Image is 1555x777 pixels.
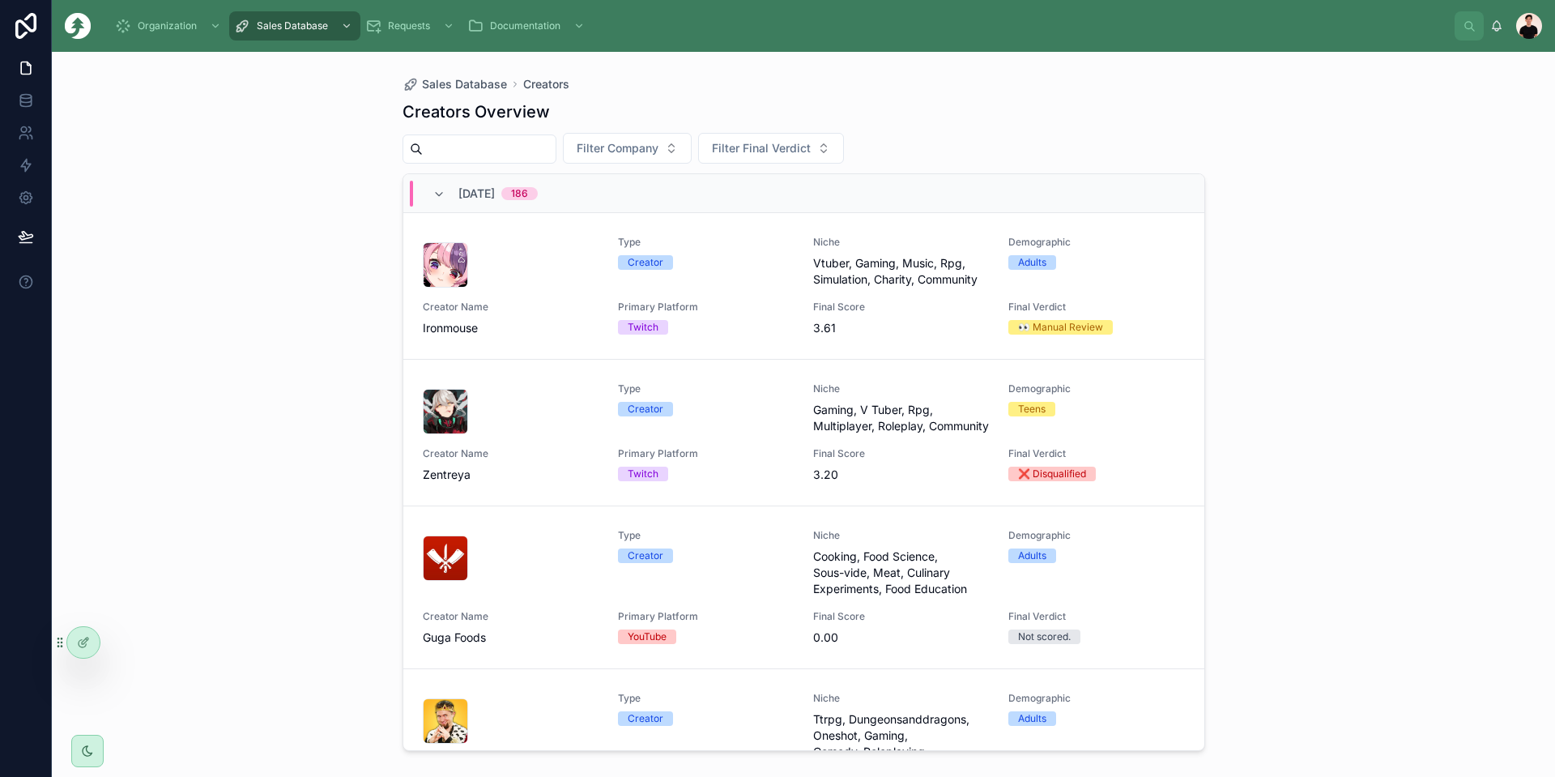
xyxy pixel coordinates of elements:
span: [DATE] [458,186,495,202]
span: Vtuber, Gaming, Music, Rpg, Simulation, Charity, Community [813,255,989,288]
span: Cooking, Food Science, Sous-vide, Meat, Culinary Experiments, Food Education [813,549,989,597]
span: Gaming, V Tuber, Rpg, Multiplayer, Roleplay, Community [813,402,989,434]
span: Type [618,692,794,705]
div: scrollable content [104,8,1455,44]
a: Sales Database [229,11,360,41]
span: Sales Database [257,19,328,32]
div: Adults [1018,711,1046,726]
span: Requests [388,19,430,32]
span: Final Score [813,447,989,460]
span: Zentreya [423,467,599,483]
span: Final Score [813,301,989,314]
span: Niche [813,529,989,542]
h1: Creators Overview [403,100,550,123]
span: Documentation [490,19,560,32]
a: TypeCreatorNicheVtuber, Gaming, Music, Rpg, Simulation, Charity, CommunityDemographicAdultsCreato... [403,213,1204,360]
div: 👀 Manual Review [1018,320,1103,335]
span: 3.20 [813,467,989,483]
div: Twitch [628,467,658,481]
a: TypeCreatorNicheGaming, V Tuber, Rpg, Multiplayer, Roleplay, CommunityDemographicTeensCreator Nam... [403,360,1204,506]
span: Type [618,529,794,542]
span: Creator Name [423,610,599,623]
span: Demographic [1008,529,1184,542]
div: Teens [1018,402,1046,416]
span: Demographic [1008,236,1184,249]
a: Documentation [462,11,593,41]
a: Sales Database [403,76,507,92]
span: Filter Final Verdict [712,140,811,156]
div: ❌ Disqualified [1018,467,1086,481]
a: Creators [523,76,569,92]
button: Select Button [563,133,692,164]
span: Filter Company [577,140,658,156]
span: Organization [138,19,197,32]
span: Guga Foods [423,630,599,646]
span: Ttrpg, Dungeonsanddragons, Oneshot, Gaming, Comedy, Roleplaying [813,711,989,760]
div: Creator [628,549,663,563]
span: Final Score [813,610,989,623]
span: Creator Name [423,301,599,314]
div: YouTube [628,630,667,644]
div: Creator [628,402,663,416]
div: Creator [628,711,663,726]
span: 0.00 [813,630,989,646]
span: Demographic [1008,692,1184,705]
div: 186 [511,187,528,200]
span: Type [618,236,794,249]
span: Ironmouse [423,320,599,336]
a: TypeCreatorNicheCooking, Food Science, Sous-vide, Meat, Culinary Experiments, Food EducationDemog... [403,506,1204,669]
span: Final Verdict [1008,447,1184,460]
div: Adults [1018,255,1046,270]
a: Organization [110,11,229,41]
span: Niche [813,236,989,249]
span: Primary Platform [618,610,794,623]
span: Niche [813,692,989,705]
a: Requests [360,11,462,41]
div: Creator [628,255,663,270]
span: Niche [813,382,989,395]
span: Type [618,382,794,395]
span: Primary Platform [618,447,794,460]
span: Final Verdict [1008,610,1184,623]
div: Not scored. [1018,630,1071,644]
div: Twitch [628,320,658,335]
span: Sales Database [422,76,507,92]
span: Demographic [1008,382,1184,395]
button: Select Button [698,133,844,164]
span: Creator Name [423,447,599,460]
span: Primary Platform [618,301,794,314]
img: App logo [65,13,91,39]
span: 3.61 [813,320,989,336]
span: Final Verdict [1008,301,1184,314]
div: Adults [1018,549,1046,563]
